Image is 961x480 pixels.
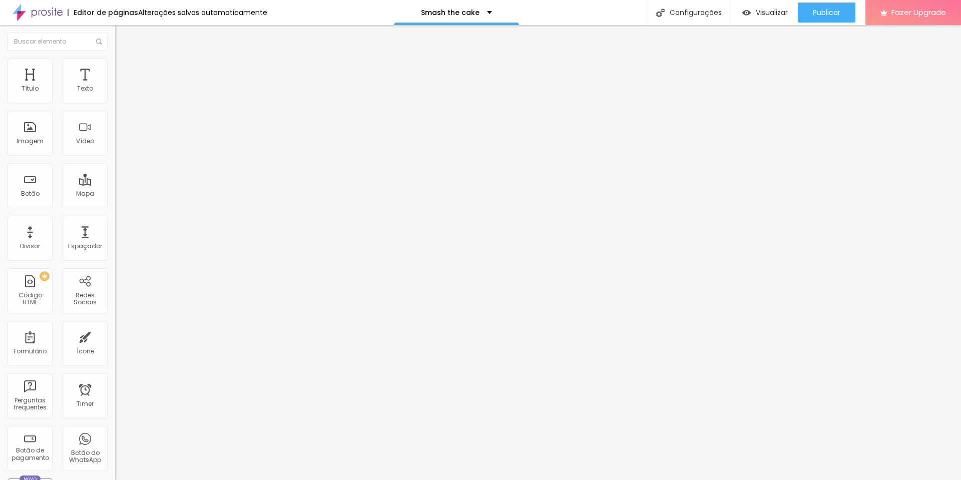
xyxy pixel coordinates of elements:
div: Botão [21,190,40,197]
button: Publicar [798,3,855,23]
div: Ícone [77,348,94,355]
span: Publicar [813,9,840,17]
div: Perguntas frequentes [10,397,50,411]
div: Botão do WhatsApp [65,449,105,464]
div: Mapa [76,190,94,197]
button: Visualizar [732,3,798,23]
div: Divisor [20,243,40,250]
p: Smash the cake [421,9,479,16]
div: Timer [77,400,94,407]
img: Icone [656,9,665,17]
div: Editor de páginas [68,9,138,16]
div: Título [22,85,39,92]
div: Formulário [14,348,47,355]
div: Código HTML [10,292,50,306]
span: Fazer Upgrade [891,8,946,17]
img: Icone [96,39,102,45]
img: view-1.svg [742,9,751,17]
div: Texto [77,85,93,92]
div: Alterações salvas automaticamente [138,9,267,16]
div: Redes Sociais [65,292,105,306]
span: Visualizar [756,9,788,17]
iframe: Editor [115,25,961,480]
div: Botão de pagamento [10,447,50,461]
div: Imagem [17,138,44,145]
div: Vídeo [76,138,94,145]
div: Espaçador [68,243,102,250]
input: Buscar elemento [8,33,108,51]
